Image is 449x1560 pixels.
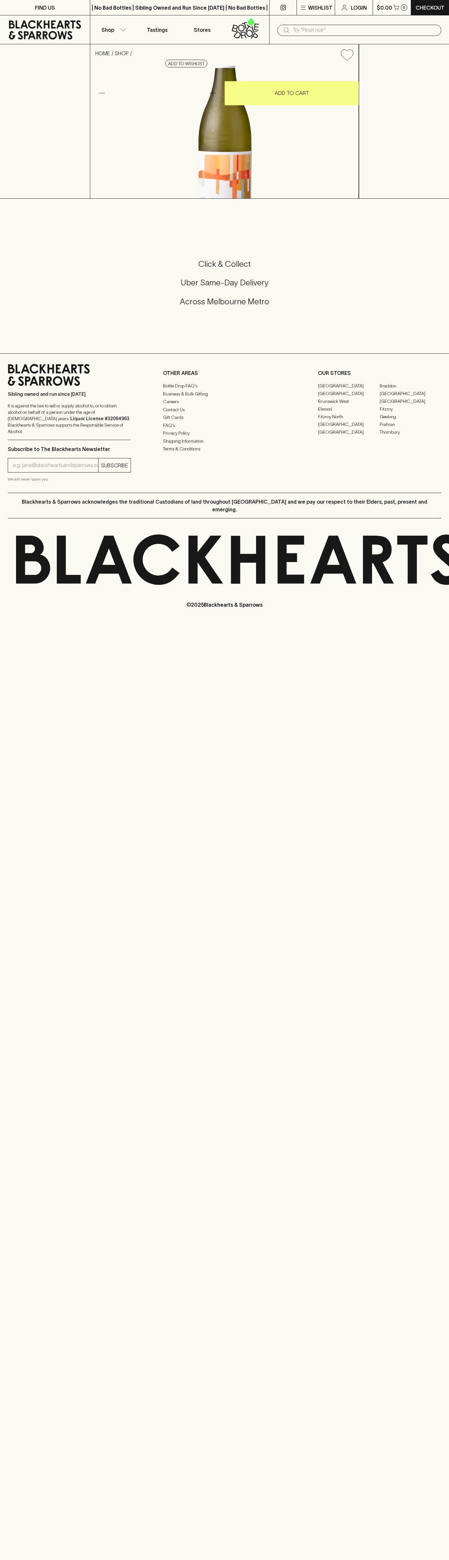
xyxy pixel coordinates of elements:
p: Subscribe to The Blackhearts Newsletter [8,445,131,453]
input: e.g. jane@blackheartsandsparrows.com.au [13,460,98,471]
a: Shipping Information [163,437,286,445]
p: $0.00 [377,4,392,12]
div: Call to action block [8,233,441,341]
button: SUBSCRIBE [99,458,131,472]
p: Stores [194,26,211,34]
p: Checkout [416,4,445,12]
a: [GEOGRAPHIC_DATA] [318,420,380,428]
a: Terms & Conditions [163,445,286,453]
a: [GEOGRAPHIC_DATA] [380,397,441,405]
a: [GEOGRAPHIC_DATA] [380,390,441,397]
a: Privacy Policy [163,429,286,437]
a: Gift Cards [163,414,286,421]
p: OTHER AREAS [163,369,286,377]
p: 0 [403,6,405,9]
button: Add to wishlist [165,60,207,67]
p: OUR STORES [318,369,441,377]
a: [GEOGRAPHIC_DATA] [318,428,380,436]
a: Fitzroy [380,405,441,413]
p: We will never spam you [8,476,131,482]
a: Thornbury [380,428,441,436]
strong: Liquor License #32064953 [70,416,129,421]
h5: Uber Same-Day Delivery [8,277,441,288]
a: Geelong [380,413,441,420]
img: 38790.png [90,66,358,198]
p: Wishlist [308,4,332,12]
p: Blackhearts & Sparrows acknowledges the traditional Custodians of land throughout [GEOGRAPHIC_DAT... [13,498,436,513]
h5: Click & Collect [8,259,441,269]
a: Elwood [318,405,380,413]
p: Sibling owned and run since [DATE] [8,391,131,397]
a: Brunswick West [318,397,380,405]
a: Careers [163,398,286,406]
a: Stores [180,15,225,44]
p: Login [351,4,367,12]
p: It is against the law to sell or supply alcohol to, or to obtain alcohol on behalf of a person un... [8,403,131,435]
a: [GEOGRAPHIC_DATA] [318,382,380,390]
a: Business & Bulk Gifting [163,390,286,398]
a: Prahran [380,420,441,428]
a: [GEOGRAPHIC_DATA] [318,390,380,397]
p: Shop [101,26,114,34]
a: Tastings [135,15,180,44]
p: Tastings [147,26,168,34]
a: Braddon [380,382,441,390]
a: HOME [95,50,110,56]
a: FAQ's [163,421,286,429]
a: Bottle Drop FAQ's [163,382,286,390]
button: Add to wishlist [338,47,356,63]
a: SHOP [115,50,129,56]
p: ADD TO CART [275,89,309,97]
a: Contact Us [163,406,286,413]
p: SUBSCRIBE [101,462,128,469]
h5: Across Melbourne Metro [8,296,441,307]
button: ADD TO CART [225,81,359,105]
a: Fitzroy North [318,413,380,420]
p: FIND US [35,4,55,12]
button: Shop [90,15,135,44]
input: Try "Pinot noir" [293,25,436,35]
